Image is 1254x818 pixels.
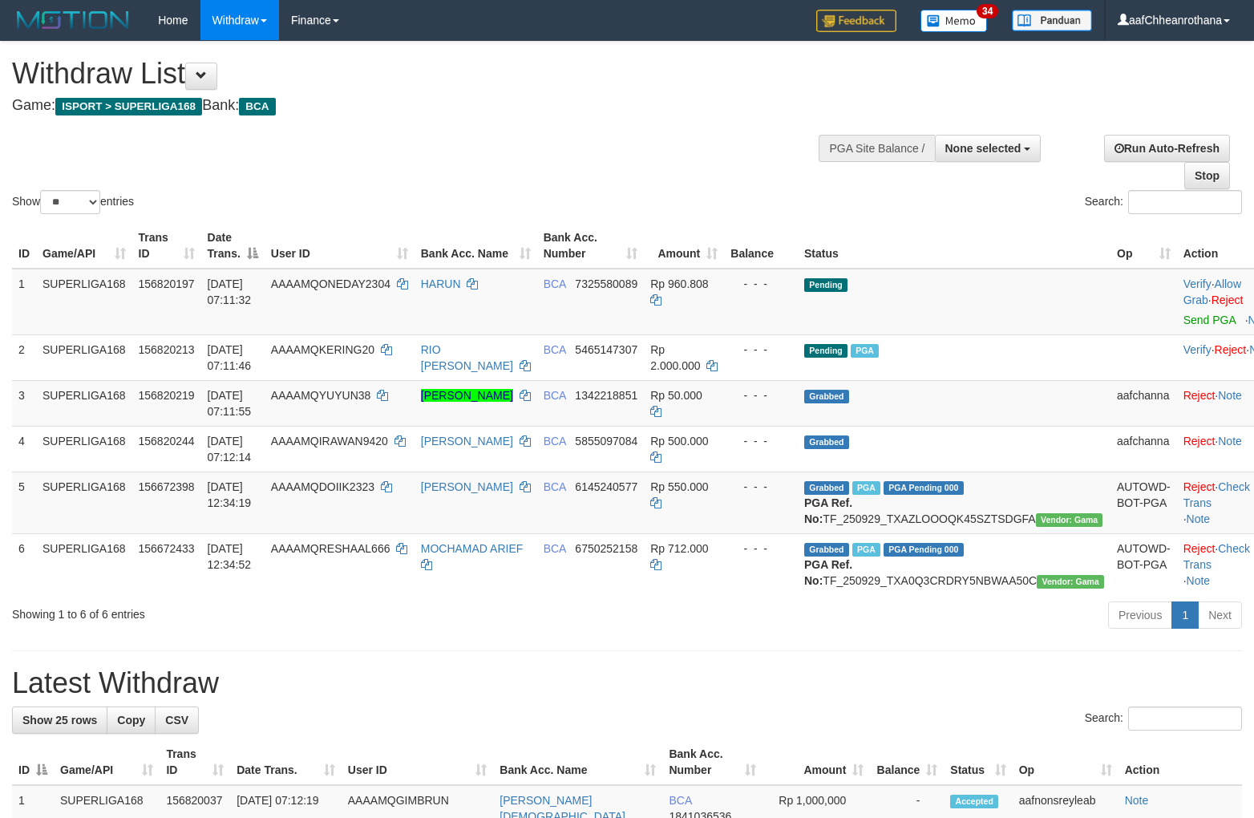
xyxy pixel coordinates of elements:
a: Verify [1183,343,1212,356]
span: [DATE] 07:11:55 [208,389,252,418]
a: [PERSON_NAME] [421,480,513,493]
label: Search: [1085,190,1242,214]
h1: Withdraw List [12,58,820,90]
th: Op: activate to sort column ascending [1013,739,1118,785]
th: Amount: activate to sort column ascending [763,739,871,785]
span: BCA [544,343,566,356]
a: Reject [1183,542,1216,555]
span: Rp 50.000 [650,389,702,402]
span: 156820197 [139,277,195,290]
span: Rp 2.000.000 [650,343,700,372]
span: Vendor URL: https://trx31.1velocity.biz [1036,513,1103,527]
a: HARUN [421,277,461,290]
label: Search: [1085,707,1242,731]
div: - - - [730,433,791,449]
span: Accepted [950,795,998,808]
th: ID [12,223,36,269]
a: [PERSON_NAME] [421,389,513,402]
th: Balance [724,223,798,269]
a: Check Trans [1183,480,1250,509]
span: 156672433 [139,542,195,555]
span: Pending [804,278,847,292]
img: MOTION_logo.png [12,8,134,32]
th: Trans ID: activate to sort column ascending [160,739,230,785]
a: Previous [1108,601,1172,629]
span: AAAAMQRESHAAL666 [271,542,390,555]
span: Marked by aafsoycanthlai [852,543,880,557]
a: [PERSON_NAME] [421,435,513,447]
th: Balance: activate to sort column ascending [870,739,944,785]
th: Amount: activate to sort column ascending [644,223,724,269]
span: Rp 550.000 [650,480,708,493]
span: BCA [669,794,691,807]
span: Copy 7325580089 to clipboard [575,277,637,290]
td: 1 [12,269,36,335]
div: - - - [730,276,791,292]
span: Rp 500.000 [650,435,708,447]
a: Run Auto-Refresh [1104,135,1230,162]
th: Date Trans.: activate to sort column descending [201,223,265,269]
div: - - - [730,342,791,358]
span: AAAAMQONEDAY2304 [271,277,390,290]
a: Note [1187,574,1211,587]
span: [DATE] 07:11:32 [208,277,252,306]
th: Bank Acc. Number: activate to sort column ascending [537,223,645,269]
a: Copy [107,707,156,734]
td: SUPERLIGA168 [36,472,132,533]
th: Trans ID: activate to sort column ascending [132,223,201,269]
span: Pending [804,344,847,358]
span: 156820244 [139,435,195,447]
th: Bank Acc. Name: activate to sort column ascending [415,223,537,269]
span: · [1183,277,1241,306]
td: TF_250929_TXA0Q3CRDRY5NBWAA50C [798,533,1110,595]
span: PGA Pending [884,543,964,557]
span: Show 25 rows [22,714,97,727]
div: PGA Site Balance / [819,135,934,162]
td: SUPERLIGA168 [36,334,132,380]
span: AAAAMQKERING20 [271,343,374,356]
td: 5 [12,472,36,533]
input: Search: [1128,707,1242,731]
th: Game/API: activate to sort column ascending [36,223,132,269]
td: aafchanna [1110,426,1177,472]
span: Grabbed [804,543,849,557]
div: - - - [730,541,791,557]
th: User ID: activate to sort column ascending [342,739,493,785]
td: SUPERLIGA168 [36,426,132,472]
a: Reject [1183,480,1216,493]
td: TF_250929_TXAZLOOOQK45SZTSDGFA [798,472,1110,533]
a: Send PGA [1183,314,1236,326]
td: 4 [12,426,36,472]
a: MOCHAMAD ARIEF [421,542,524,555]
th: Date Trans.: activate to sort column ascending [230,739,342,785]
span: BCA [239,98,275,115]
a: Show 25 rows [12,707,107,734]
a: Reject [1183,389,1216,402]
span: BCA [544,542,566,555]
div: - - - [730,387,791,403]
div: Showing 1 to 6 of 6 entries [12,600,511,622]
span: Marked by aafsoycanthlai [852,481,880,495]
span: Copy 5465147307 to clipboard [575,343,637,356]
span: Copy 6750252158 to clipboard [575,542,637,555]
td: aafchanna [1110,380,1177,426]
th: Status: activate to sort column ascending [944,739,1012,785]
span: [DATE] 12:34:52 [208,542,252,571]
td: 6 [12,533,36,595]
span: CSV [165,714,188,727]
h4: Game: Bank: [12,98,820,114]
a: Note [1187,512,1211,525]
td: AUTOWD-BOT-PGA [1110,472,1177,533]
label: Show entries [12,190,134,214]
span: BCA [544,435,566,447]
span: None selected [945,142,1021,155]
img: panduan.png [1012,10,1092,31]
td: SUPERLIGA168 [36,269,132,335]
select: Showentries [40,190,100,214]
th: ID: activate to sort column descending [12,739,54,785]
span: BCA [544,389,566,402]
a: 1 [1171,601,1199,629]
a: Note [1218,435,1242,447]
input: Search: [1128,190,1242,214]
span: Copy [117,714,145,727]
